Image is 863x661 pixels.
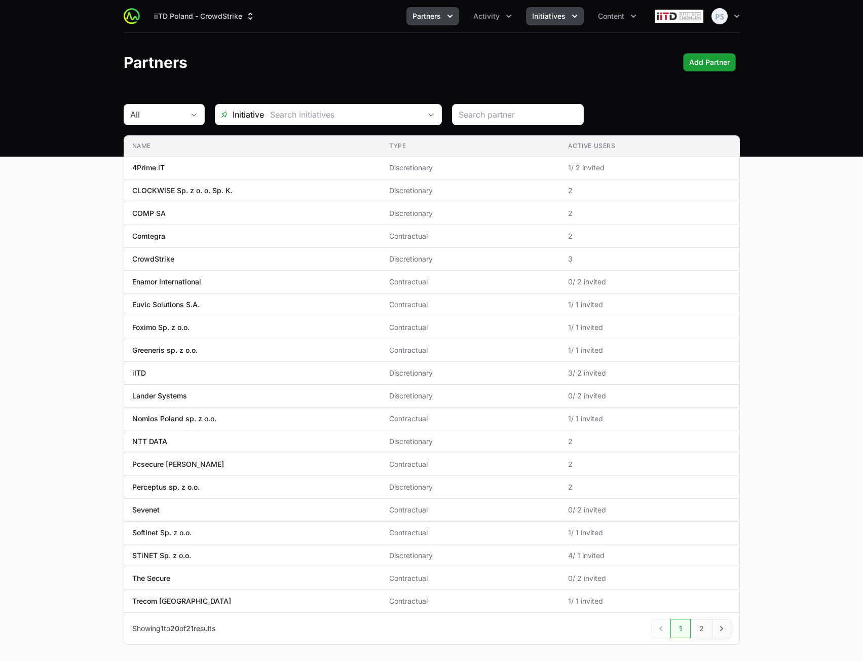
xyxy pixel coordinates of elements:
p: iITD [132,368,146,378]
p: Perceptus sp. z o.o. [132,482,200,492]
span: 2 [568,436,731,447]
span: Contractual [389,322,552,333]
span: 1 / 1 invited [568,322,731,333]
a: 1 [670,619,691,638]
span: Discretionary [389,436,552,447]
div: Partners menu [406,7,459,25]
p: Greeneris sp. z o.o. [132,345,198,355]
th: Name [124,136,382,157]
p: Enamor International [132,277,201,287]
span: Discretionary [389,550,552,561]
img: iiTD Poland [655,6,703,26]
p: Trecom [GEOGRAPHIC_DATA] [132,596,231,606]
th: Type [381,136,560,157]
p: NTT DATA [132,436,167,447]
p: Softinet Sp. z o.o. [132,528,192,538]
button: Activity [467,7,518,25]
span: Discretionary [389,208,552,218]
p: STiNET Sp. z o.o. [132,550,191,561]
p: CLOCKWISE Sp. z o. o. Sp. K. [132,186,233,196]
h1: Partners [124,53,187,71]
span: 1 / 1 invited [568,345,731,355]
span: Contractual [389,505,552,515]
span: Discretionary [389,163,552,173]
p: Nomios Poland sp. z o.o. [132,414,216,424]
button: Partners [406,7,459,25]
span: 2 [568,459,731,469]
span: Content [598,11,624,21]
button: Initiatives [526,7,584,25]
input: Search partner [459,108,577,121]
span: Activity [473,11,500,21]
span: 2 [568,186,731,196]
span: 2 [568,231,731,241]
p: 4Prime IT [132,163,165,173]
p: Foximo Sp. z o.o. [132,322,190,333]
span: 1 / 2 invited [568,163,731,173]
div: Content menu [592,7,643,25]
span: Initiatives [532,11,566,21]
span: Discretionary [389,186,552,196]
span: 0 / 2 invited [568,573,731,583]
img: ActivitySource [124,8,140,24]
span: 4 / 1 invited [568,550,731,561]
span: Contractual [389,528,552,538]
span: 3 / 2 invited [568,368,731,378]
span: 1 / 1 invited [568,414,731,424]
span: 2 [568,482,731,492]
span: 0 / 2 invited [568,277,731,287]
button: iiTD Poland - CrowdStrike [148,7,261,25]
div: Supplier switch menu [148,7,261,25]
span: Add Partner [689,56,730,68]
div: Initiatives menu [526,7,584,25]
p: Lander Systems [132,391,187,401]
span: Initiative [215,108,264,121]
p: Showing to of results [132,623,215,634]
div: Open [421,104,441,125]
span: 0 / 2 invited [568,391,731,401]
span: 20 [170,624,179,633]
p: Pcsecure [PERSON_NAME] [132,459,224,469]
span: 0 / 2 invited [568,505,731,515]
button: Add Partner [683,53,736,71]
img: Peter Spillane [711,8,728,24]
input: Search initiatives [264,104,421,125]
button: Content [592,7,643,25]
div: Primary actions [683,53,736,71]
span: Discretionary [389,254,552,264]
span: Discretionary [389,368,552,378]
span: Contractual [389,459,552,469]
th: Active Users [560,136,739,157]
span: 3 [568,254,731,264]
span: Contractual [389,300,552,310]
span: 1 / 1 invited [568,596,731,606]
span: Contractual [389,573,552,583]
a: Next [712,619,731,638]
div: Main navigation [140,7,643,25]
div: All [130,108,184,121]
p: Sevenet [132,505,160,515]
div: Activity menu [467,7,518,25]
span: 1 [161,624,164,633]
span: Contractual [389,277,552,287]
p: COMP SA [132,208,166,218]
span: Contractual [389,345,552,355]
p: The Secure [132,573,170,583]
span: Contractual [389,596,552,606]
span: Contractual [389,231,552,241]
span: 1 / 1 invited [568,300,731,310]
p: CrowdStrike [132,254,174,264]
a: 2 [691,619,712,638]
button: All [124,104,204,125]
span: Discretionary [389,391,552,401]
span: 2 [568,208,731,218]
span: Partners [412,11,441,21]
span: 1 / 1 invited [568,528,731,538]
p: Comtegra [132,231,165,241]
span: 21 [186,624,194,633]
p: Euvic Solutions S.A. [132,300,200,310]
span: Discretionary [389,482,552,492]
span: Contractual [389,414,552,424]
